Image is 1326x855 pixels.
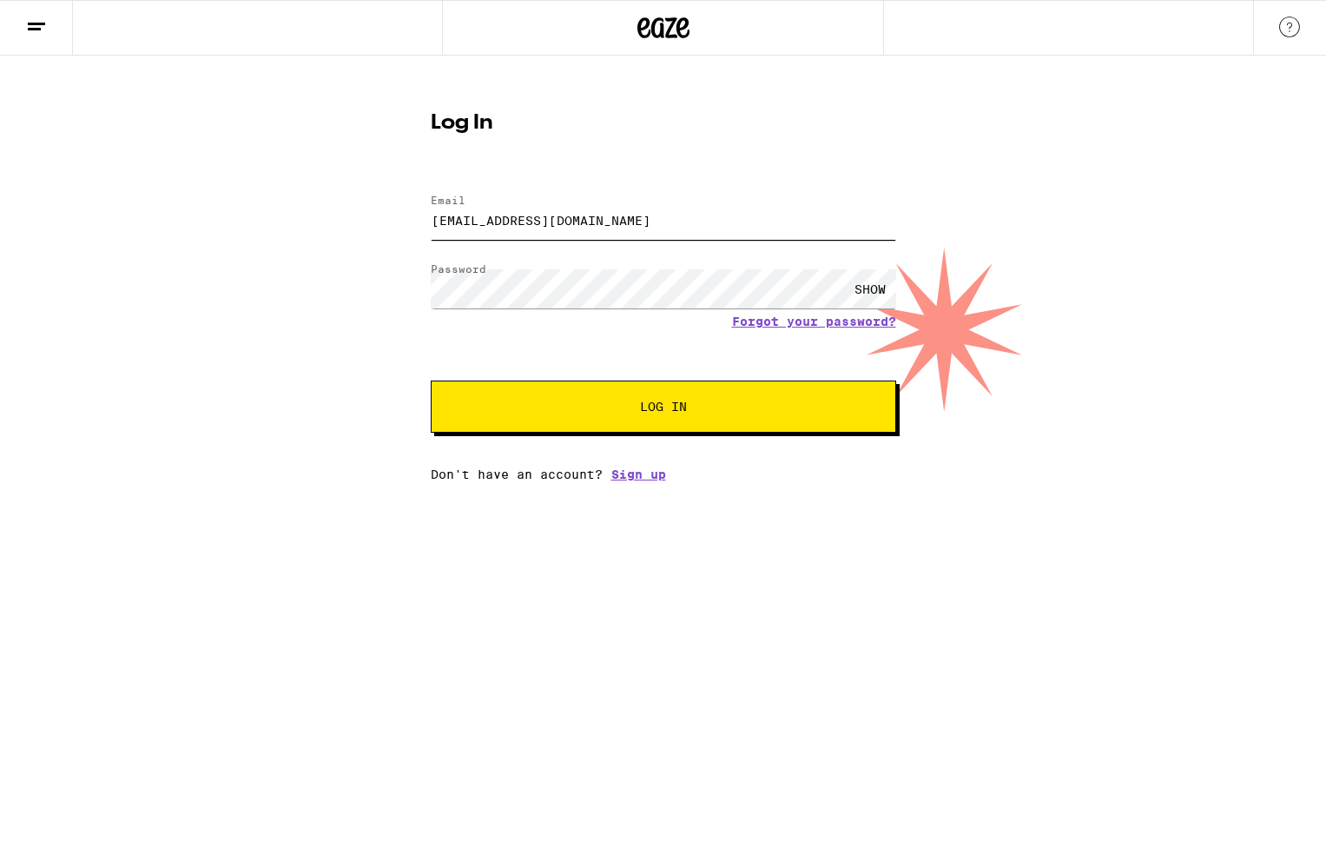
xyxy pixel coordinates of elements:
[640,401,687,413] span: Log In
[10,12,125,26] span: Hi. Need any help?
[611,467,666,481] a: Sign up
[732,315,896,328] a: Forgot your password?
[431,113,896,134] h1: Log In
[844,269,896,308] div: SHOW
[431,467,896,481] div: Don't have an account?
[431,201,896,240] input: Email
[431,381,896,433] button: Log In
[431,195,465,206] label: Email
[431,263,486,275] label: Password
